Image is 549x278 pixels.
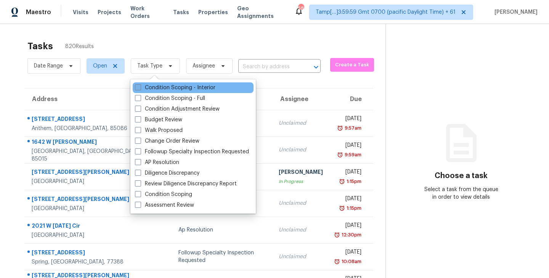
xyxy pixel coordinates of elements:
[34,62,63,70] span: Date Range
[32,168,145,178] div: [STREET_ADDRESS][PERSON_NAME]
[135,191,192,198] label: Condition Scoping
[424,186,499,201] div: Select a task from the queue in order to view details
[135,159,179,166] label: AP Resolution
[65,43,94,50] span: 820 Results
[279,253,323,260] div: Unclaimed
[173,10,189,15] span: Tasks
[32,125,145,132] div: Anthem, [GEOGRAPHIC_DATA], 85086
[193,62,215,70] span: Assignee
[237,5,285,20] span: Geo Assignments
[198,8,228,16] span: Properties
[345,178,361,185] div: 1:15pm
[93,62,107,70] span: Open
[135,105,220,113] label: Condition Adjustment Review
[135,137,199,145] label: Change Order Review
[238,61,299,73] input: Search by address
[335,248,361,258] div: [DATE]
[334,258,340,265] img: Overdue Alarm Icon
[135,116,182,124] label: Budget Review
[311,62,321,72] button: Open
[32,195,145,205] div: [STREET_ADDRESS][PERSON_NAME]
[340,231,361,239] div: 12:30pm
[339,178,345,185] img: Overdue Alarm Icon
[137,62,162,70] span: Task Type
[73,8,88,16] span: Visits
[335,195,361,204] div: [DATE]
[337,151,343,159] img: Overdue Alarm Icon
[335,222,361,231] div: [DATE]
[343,124,361,132] div: 9:57am
[335,141,361,151] div: [DATE]
[26,8,51,16] span: Maestro
[334,61,370,69] span: Create a Task
[279,178,323,185] div: In Progress
[279,146,323,154] div: Unclaimed
[329,88,373,110] th: Due
[24,88,151,110] th: Address
[491,8,538,16] span: [PERSON_NAME]
[135,180,237,188] label: Review Diligence Discrepancy Report
[279,119,323,127] div: Unclaimed
[178,226,266,234] div: Ap Resolution
[273,88,329,110] th: Assignee
[178,249,266,264] div: Followup Specialty Inspection Requested
[32,205,145,212] div: [GEOGRAPHIC_DATA]
[337,124,343,132] img: Overdue Alarm Icon
[98,8,121,16] span: Projects
[334,231,340,239] img: Overdue Alarm Icon
[343,151,361,159] div: 9:59am
[32,258,145,266] div: Spring, [GEOGRAPHIC_DATA], 77388
[135,95,205,102] label: Condition Scoping - Full
[279,199,323,207] div: Unclaimed
[135,127,183,134] label: Walk Proposed
[32,148,145,163] div: [GEOGRAPHIC_DATA], [GEOGRAPHIC_DATA], 85015
[32,231,145,239] div: [GEOGRAPHIC_DATA]
[330,58,374,72] button: Create a Task
[135,169,199,177] label: Diligence Discrepancy
[135,84,215,92] label: Condition Scoping - Interior
[279,168,323,178] div: [PERSON_NAME]
[27,42,53,50] h2: Tasks
[130,5,164,20] span: Work Orders
[340,258,361,265] div: 10:08am
[335,115,361,124] div: [DATE]
[335,168,361,178] div: [DATE]
[32,178,145,185] div: [GEOGRAPHIC_DATA]
[435,172,488,180] h3: Choose a task
[339,204,345,212] img: Overdue Alarm Icon
[316,8,456,16] span: Tamp[…]3:59:59 Gmt 0700 (pacific Daylight Time) + 61
[32,138,145,148] div: 1642 W [PERSON_NAME]
[279,226,323,234] div: Unclaimed
[32,115,145,125] div: [STREET_ADDRESS]
[32,249,145,258] div: [STREET_ADDRESS]
[298,5,303,12] div: 585
[345,204,361,212] div: 1:15pm
[32,222,145,231] div: 2021 W [DATE] Cir
[135,148,249,156] label: Followup Specialty Inspection Requested
[135,201,194,209] label: Assessment Review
